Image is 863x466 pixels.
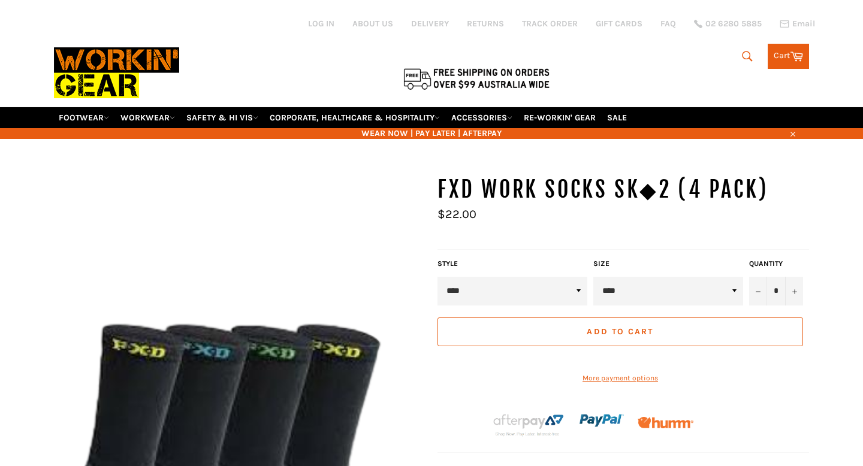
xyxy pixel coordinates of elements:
[694,20,762,28] a: 02 6280 5885
[467,18,504,29] a: RETURNS
[446,107,517,128] a: ACCESSORIES
[705,20,762,28] span: 02 6280 5885
[437,175,809,205] h1: FXD WORK SOCKS SK◆2 (4 Pack)
[780,19,815,29] a: Email
[54,107,114,128] a: FOOTWEAR
[54,39,179,107] img: Workin Gear leaders in Workwear, Safety Boots, PPE, Uniforms. Australia's No.1 in Workwear
[749,259,803,269] label: Quantity
[54,128,809,139] span: WEAR NOW | PAY LATER | AFTERPAY
[402,66,551,91] img: Flat $9.95 shipping Australia wide
[437,259,587,269] label: Style
[182,107,263,128] a: SAFETY & HI VIS
[437,207,476,221] span: $22.00
[519,107,601,128] a: RE-WORKIN' GEAR
[638,417,693,428] img: Humm_core_logo_RGB-01_300x60px_small_195d8312-4386-4de7-b182-0ef9b6303a37.png
[596,18,642,29] a: GIFT CARDS
[352,18,393,29] a: ABOUT US
[411,18,449,29] a: DELIVERY
[116,107,180,128] a: WORKWEAR
[587,326,653,337] span: Add to Cart
[437,373,803,383] a: More payment options
[792,20,815,28] span: Email
[593,259,743,269] label: Size
[660,18,676,29] a: FAQ
[785,277,803,305] button: Increase item quantity by one
[749,277,767,305] button: Reduce item quantity by one
[265,107,445,128] a: CORPORATE, HEALTHCARE & HOSPITALITY
[491,412,566,437] img: Afterpay-Logo-on-dark-bg_large.png
[308,19,334,29] a: Log in
[522,18,578,29] a: TRACK ORDER
[602,107,632,128] a: SALE
[768,44,809,69] a: Cart
[580,398,624,443] img: paypal.png
[437,317,803,346] button: Add to Cart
